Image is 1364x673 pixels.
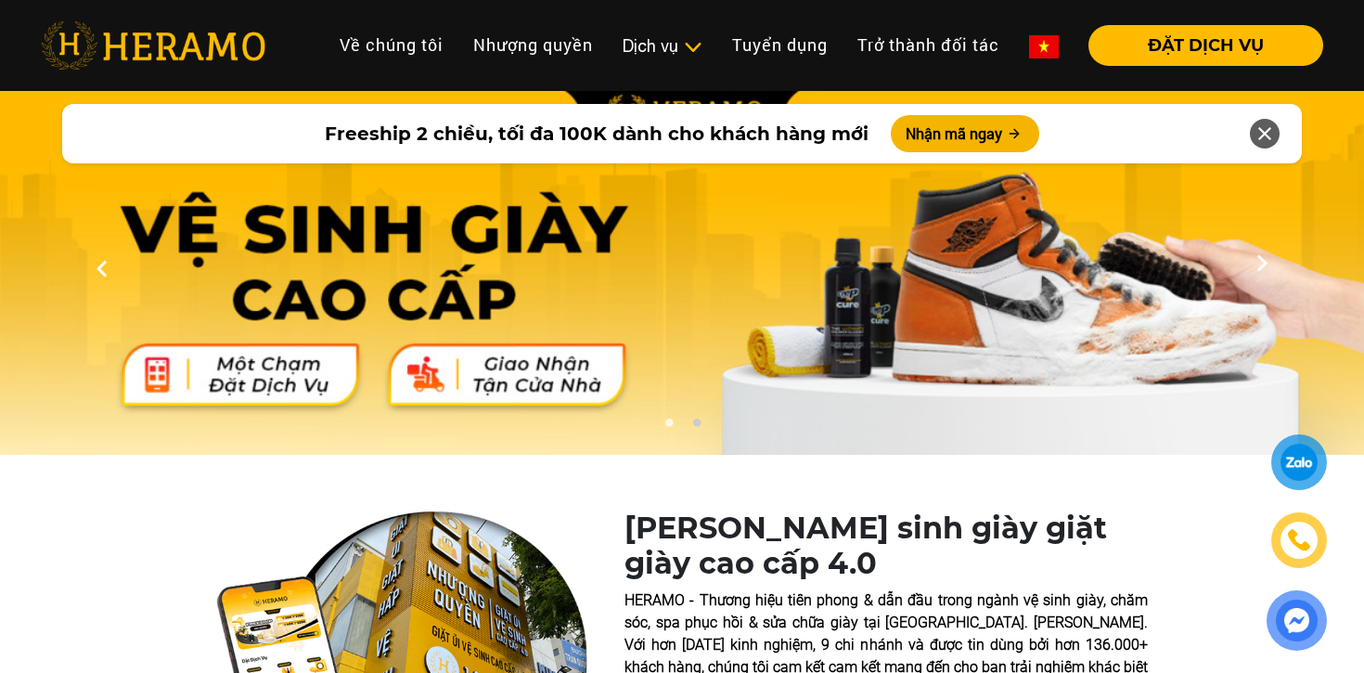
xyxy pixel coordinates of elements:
[458,25,608,65] a: Nhượng quyền
[1285,526,1313,554] img: phone-icon
[41,21,265,70] img: heramo-logo.png
[659,418,677,436] button: 1
[1074,37,1323,54] a: ĐẶT DỊCH VỤ
[717,25,843,65] a: Tuyển dụng
[1029,35,1059,58] img: vn-flag.png
[1088,25,1323,66] button: ĐẶT DỊCH VỤ
[843,25,1014,65] a: Trở thành đối tác
[683,38,702,57] img: subToggleIcon
[687,418,705,436] button: 2
[891,115,1039,152] button: Nhận mã ngay
[1272,513,1326,567] a: phone-icon
[624,511,1148,582] h1: [PERSON_NAME] sinh giày giặt giày cao cấp 4.0
[623,33,702,58] div: Dịch vụ
[325,25,458,65] a: Về chúng tôi
[325,120,869,148] span: Freeship 2 chiều, tối đa 100K dành cho khách hàng mới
